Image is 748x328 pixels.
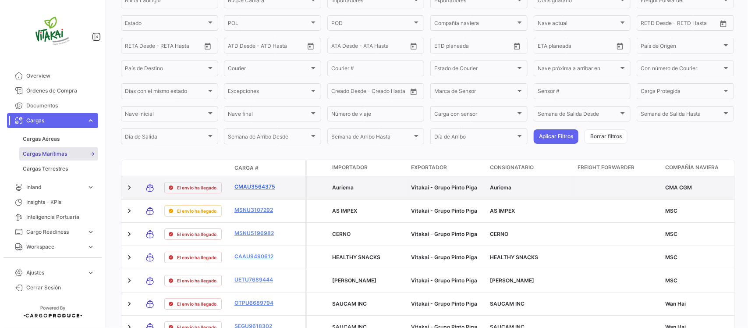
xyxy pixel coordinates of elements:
[177,231,218,238] span: El envío ha llegado.
[26,117,83,125] span: Cargas
[332,277,376,284] span: DAMEL
[490,277,534,284] span: DAMEL
[641,21,656,28] input: Desde
[87,183,95,191] span: expand_more
[408,160,486,176] datatable-header-cell: Exportador
[125,112,206,118] span: Nave inicial
[332,164,368,171] span: Importador
[574,160,662,176] datatable-header-cell: Freight Forwarder
[125,299,134,308] a: Expand/Collapse Row
[125,135,206,141] span: Día de Salida
[139,164,161,171] datatable-header-cell: Modo de Transporte
[434,44,450,50] input: Desde
[26,183,83,191] span: Inland
[125,253,134,262] a: Expand/Collapse Row
[125,183,134,192] a: Expand/Collapse Row
[228,135,309,141] span: Semana de Arribo Desde
[490,300,525,307] span: SAUCAM INC
[434,89,516,96] span: Marca de Sensor
[411,184,477,191] span: Vitakai - Grupo Pinto Piga
[125,89,206,96] span: Días con el mismo estado
[534,129,578,144] button: Aplicar Filtros
[19,162,98,175] a: Cargas Terrestres
[665,207,677,214] span: MSC
[125,207,134,215] a: Expand/Collapse Row
[538,112,619,118] span: Semana de Salida Desde
[371,89,408,96] input: Creado Hasta
[234,183,280,191] a: CMAU3564375
[434,112,516,118] span: Carga con sensor
[228,44,255,50] input: ATD Desde
[641,67,722,73] span: Con número de Courier
[331,89,365,96] input: Creado Desde
[307,160,329,176] datatable-header-cell: Carga Protegida
[87,269,95,277] span: expand_more
[490,231,508,237] span: CERNO
[486,160,574,176] datatable-header-cell: Consignatario
[87,228,95,236] span: expand_more
[125,230,134,239] a: Expand/Collapse Row
[665,164,719,171] span: Compañía naviera
[662,160,741,176] datatable-header-cell: Compañía naviera
[87,117,95,125] span: expand_more
[332,207,357,214] span: AS IMPEX
[228,21,309,28] span: POL
[331,44,358,50] input: ATA Desde
[125,276,134,285] a: Expand/Collapse Row
[329,160,408,176] datatable-header-cell: Importador
[7,98,98,113] a: Documentos
[23,150,67,158] span: Cargas Marítimas
[304,39,317,53] button: Open calendar
[31,11,74,54] img: vitakai.png
[407,85,420,98] button: Open calendar
[7,83,98,98] a: Órdenes de Compra
[26,198,95,206] span: Insights - KPIs
[538,44,553,50] input: Desde
[23,165,68,173] span: Cargas Terrestres
[331,135,413,141] span: Semana de Arribo Hasta
[407,39,420,53] button: Open calendar
[177,184,218,191] span: El envío ha llegado.
[665,300,686,307] span: Wan Hai
[411,254,477,260] span: Vitakai - Grupo Pinto Piga
[234,229,280,237] a: MSNU5196982
[26,213,95,221] span: Inteligencia Portuaria
[147,44,183,50] input: Hasta
[641,44,722,50] span: País de Origen
[665,277,677,284] span: MSC
[613,39,627,53] button: Open calendar
[228,67,309,73] span: Courier
[19,132,98,146] a: Cargas Aéreas
[234,253,280,260] a: CAAU9490612
[7,195,98,210] a: Insights - KPIs
[332,300,367,307] span: SAUCAM INC
[234,206,280,214] a: MSNU3107292
[411,231,477,237] span: Vitakai - Grupo Pinto Piga
[641,112,722,118] span: Semana de Salida Hasta
[578,164,635,171] span: Freight Forwarder
[231,160,284,175] datatable-header-cell: Carga #
[331,21,413,28] span: POD
[19,147,98,160] a: Cargas Marítimas
[228,89,309,96] span: Excepciones
[665,231,677,237] span: MSC
[332,231,351,237] span: CERNO
[585,129,627,144] button: Borrar filtros
[510,39,524,53] button: Open calendar
[7,210,98,225] a: Inteligencia Portuaria
[23,135,60,143] span: Cargas Aéreas
[26,269,83,277] span: Ajustes
[26,228,83,236] span: Cargo Readiness
[717,17,730,30] button: Open calendar
[665,254,677,260] span: MSC
[490,164,534,171] span: Consignatario
[201,39,214,53] button: Open calendar
[560,44,596,50] input: Hasta
[456,44,493,50] input: Hasta
[26,87,95,95] span: Órdenes de Compra
[177,254,218,261] span: El envío ha llegado.
[434,67,516,73] span: Estado de Courier
[663,21,699,28] input: Hasta
[87,243,95,251] span: expand_more
[332,254,380,260] span: HEALTHY SNACKS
